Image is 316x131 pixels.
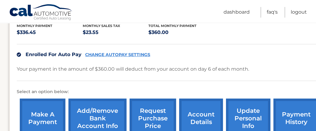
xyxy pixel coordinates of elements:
[148,28,214,37] p: $360.00
[267,7,278,18] a: FAQ's
[17,65,249,73] p: Your payment in the amount of $360.00 will deduct from your account on day 6 of each month.
[17,24,52,28] span: Monthly Payment
[83,24,120,28] span: Monthly sales Tax
[26,52,82,57] span: Enrolled For Auto Pay
[148,24,196,28] span: Total Monthly Payment
[224,7,250,18] a: Dashboard
[17,52,21,57] img: check.svg
[9,4,73,22] a: Cal Automotive
[291,7,307,18] a: Logout
[17,28,83,37] p: $336.45
[85,52,150,57] a: CHANGE AUTOPAY SETTINGS
[83,28,149,37] p: $23.55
